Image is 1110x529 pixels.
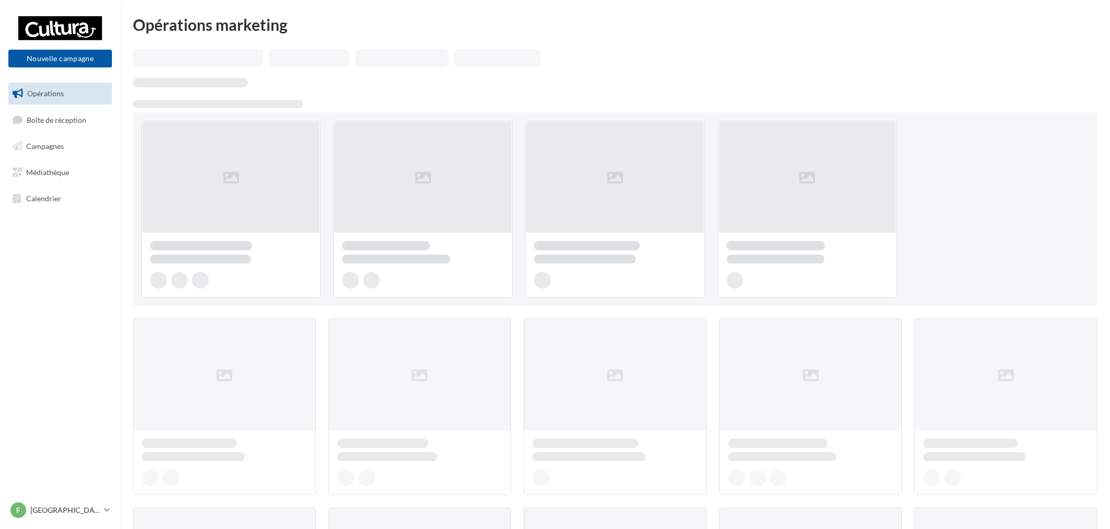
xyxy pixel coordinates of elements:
a: Boîte de réception [6,109,114,131]
a: Calendrier [6,188,114,210]
span: Boîte de réception [27,115,86,124]
p: [GEOGRAPHIC_DATA] [30,505,100,515]
a: F [GEOGRAPHIC_DATA] [8,500,112,520]
a: Opérations [6,83,114,105]
a: Médiathèque [6,162,114,183]
button: Nouvelle campagne [8,50,112,67]
span: Campagnes [26,142,64,151]
span: Médiathèque [26,168,69,177]
span: F [16,505,20,515]
a: Campagnes [6,135,114,157]
span: Opérations [27,89,64,98]
span: Calendrier [26,193,61,202]
div: Opérations marketing [133,17,1097,32]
